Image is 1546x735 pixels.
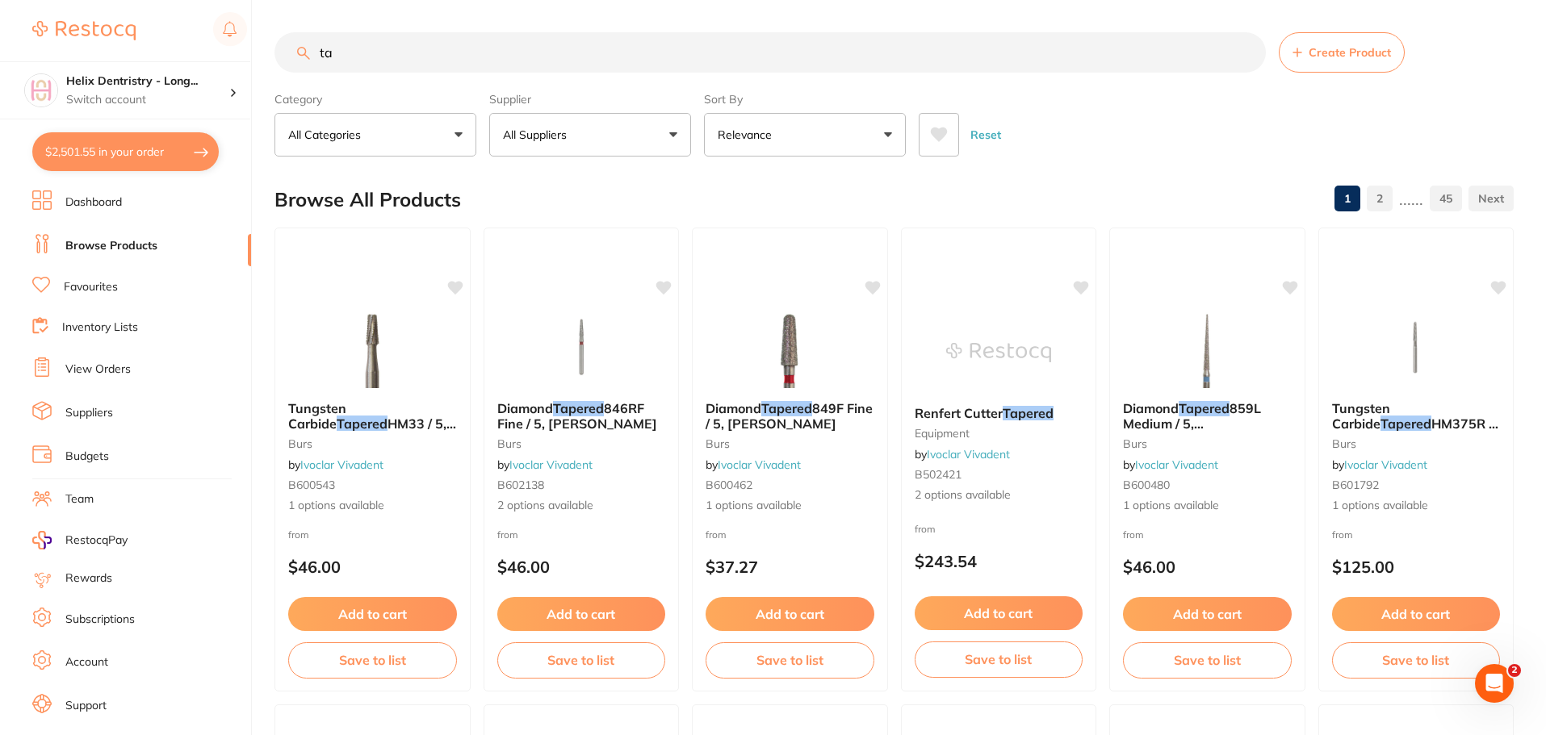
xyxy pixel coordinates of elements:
[1332,528,1353,541] span: from
[1003,405,1054,421] em: Tapered
[529,307,634,388] img: Diamond Tapered 846RF Fine / 5, Meisinger
[1332,416,1498,446] span: HM375R / 5, [PERSON_NAME]
[1332,642,1501,678] button: Save to list
[288,597,457,631] button: Add to cart
[489,113,691,157] button: All Suppliers
[1332,478,1379,492] span: B601792
[65,491,94,507] a: Team
[915,405,1003,421] span: Renfert Cutter
[706,478,752,492] span: B600462
[65,698,107,714] a: Support
[706,498,874,514] span: 1 options available
[288,437,457,450] small: burs
[1332,437,1501,450] small: burs
[1123,400,1261,446] span: 859L Medium / 5, [PERSON_NAME]
[1332,597,1501,631] button: Add to cart
[32,21,136,40] img: Restocq Logo
[320,307,425,388] img: Tungsten Carbide Tapered HM33 / 5, Meisinger
[288,401,457,431] b: Tungsten Carbide Tapered HM33 / 5, Meisinger
[1123,558,1292,576] p: $46.00
[1123,401,1292,431] b: Diamond Tapered 859L Medium / 5, Meisinger
[300,457,383,472] a: Ivoclar Vivadent
[1135,457,1218,472] a: Ivoclar Vivadent
[288,478,335,492] span: B600543
[64,279,118,295] a: Favourites
[1367,182,1393,215] a: 2
[497,498,666,514] span: 2 options available
[706,642,874,678] button: Save to list
[1381,416,1431,432] em: Tapered
[706,558,874,576] p: $37.27
[497,457,593,472] span: by
[706,528,727,541] span: from
[1332,558,1501,576] p: $125.00
[65,449,109,465] a: Budgets
[718,127,778,143] p: Relevance
[288,457,383,472] span: by
[65,194,122,211] a: Dashboard
[497,478,544,492] span: B602138
[65,570,112,587] a: Rewards
[915,427,1083,440] small: equipment
[946,312,1051,393] img: Renfert Cutter Tapered
[337,416,388,432] em: Tapered
[966,113,1006,157] button: Reset
[503,127,573,143] p: All Suppliers
[288,416,456,446] span: HM33 / 5, [PERSON_NAME]
[65,654,108,670] a: Account
[915,641,1083,677] button: Save to list
[1279,32,1405,73] button: Create Product
[497,597,666,631] button: Add to cart
[288,127,367,143] p: All Categories
[65,361,131,378] a: View Orders
[915,487,1083,503] span: 2 options available
[1475,664,1514,703] iframe: Intercom live chat
[1344,457,1427,472] a: Ivoclar Vivadent
[1123,642,1292,678] button: Save to list
[915,447,1010,461] span: by
[1154,307,1259,388] img: Diamond Tapered 859L Medium / 5, Meisinger
[1430,182,1462,215] a: 45
[915,467,962,482] span: B502421
[65,532,128,549] span: RestocqPay
[497,558,666,576] p: $46.00
[1179,400,1230,416] em: Tapered
[1334,182,1360,215] a: 1
[66,73,229,90] h4: Helix Dentristry - Long Jetty
[1332,401,1501,431] b: Tungsten Carbide Tapered HM375R / 5, Meisinger
[706,401,874,431] b: Diamond Tapered 849F Fine / 5, Meisinger
[274,32,1266,73] input: Search Products
[915,552,1083,570] p: $243.54
[288,498,457,514] span: 1 options available
[927,447,1010,461] a: Ivoclar Vivadent
[65,405,113,421] a: Suppliers
[737,307,842,388] img: Diamond Tapered 849F Fine / 5, Meisinger
[32,531,52,549] img: RestocqPay
[25,74,57,106] img: Helix Dentristry - Long Jetty
[274,113,476,157] button: All Categories
[288,558,457,576] p: $46.00
[704,113,906,157] button: Relevance
[32,12,136,49] a: Restocq Logo
[1123,498,1292,514] span: 1 options available
[915,523,936,535] span: from
[1332,400,1390,431] span: Tungsten Carbide
[706,400,873,431] span: 849F Fine / 5, [PERSON_NAME]
[706,400,761,416] span: Diamond
[274,92,476,106] label: Category
[915,406,1083,420] b: Renfert Cutter Tapered
[553,400,604,416] em: Tapered
[1508,664,1521,677] span: 2
[706,437,874,450] small: burs
[1123,400,1179,416] span: Diamond
[509,457,593,472] a: Ivoclar Vivadent
[1332,457,1427,472] span: by
[706,457,801,472] span: by
[718,457,801,472] a: Ivoclar Vivadent
[1364,307,1468,388] img: Tungsten Carbide Tapered HM375R / 5, Meisinger
[1123,528,1144,541] span: from
[1309,46,1391,59] span: Create Product
[62,319,138,336] a: Inventory Lists
[274,189,461,211] h2: Browse All Products
[706,597,874,631] button: Add to cart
